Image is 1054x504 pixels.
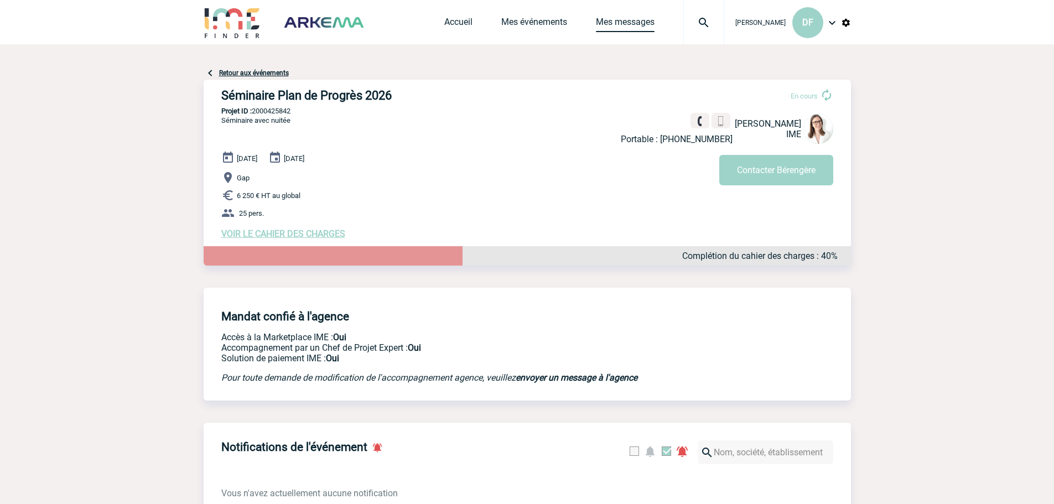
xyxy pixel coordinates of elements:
[596,17,655,32] a: Mes messages
[791,92,818,100] span: En cours
[621,134,733,144] p: Portable : [PHONE_NUMBER]
[237,191,300,200] span: 6 250 € HT au global
[204,107,851,115] p: 2000425842
[221,372,637,383] em: Pour toute demande de modification de l'accompagnement agence, veuillez
[333,332,346,342] b: Oui
[237,154,257,163] span: [DATE]
[695,116,705,126] img: fixe.png
[221,332,681,342] p: Accès à la Marketplace IME :
[802,17,813,28] span: DF
[516,372,637,383] a: envoyer un message à l'agence
[219,69,289,77] a: Retour aux événements
[221,116,290,124] span: Séminaire avec nuitée
[221,89,553,102] h3: Séminaire Plan de Progrès 2026
[221,353,681,363] p: Conformité aux process achat client, Prise en charge de la facturation, Mutualisation de plusieur...
[221,342,681,353] p: Prestation payante
[204,7,261,38] img: IME-Finder
[326,353,339,363] b: Oui
[735,118,801,129] span: [PERSON_NAME]
[501,17,567,32] a: Mes événements
[444,17,473,32] a: Accueil
[735,19,786,27] span: [PERSON_NAME]
[221,310,349,323] h4: Mandat confié à l'agence
[239,209,264,217] span: 25 pers.
[221,228,345,239] a: VOIR LE CAHIER DES CHARGES
[237,174,250,182] span: Gap
[803,114,833,144] img: 122719-0.jpg
[408,342,421,353] b: Oui
[716,116,726,126] img: portable.png
[786,129,801,139] span: IME
[284,154,304,163] span: [DATE]
[719,155,833,185] button: Contacter Bérengère
[221,488,398,498] span: Vous n'avez actuellement aucune notification
[221,107,252,115] b: Projet ID :
[221,440,367,454] h4: Notifications de l'événement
